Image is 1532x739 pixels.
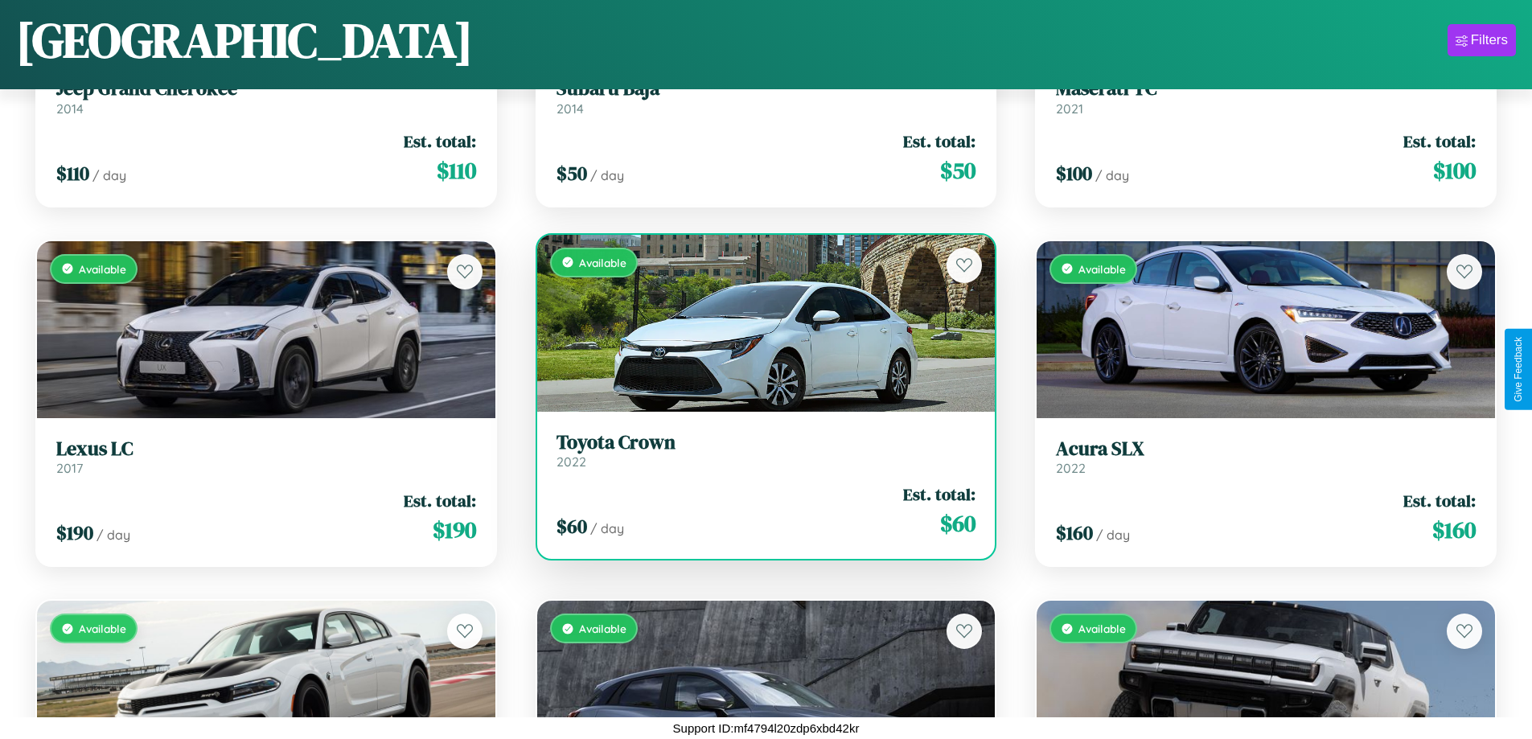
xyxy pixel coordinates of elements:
[56,101,84,117] span: 2014
[579,622,626,635] span: Available
[433,514,476,546] span: $ 190
[590,167,624,183] span: / day
[1056,437,1476,477] a: Acura SLX2022
[437,154,476,187] span: $ 110
[404,489,476,512] span: Est. total:
[1078,622,1126,635] span: Available
[1433,154,1476,187] span: $ 100
[56,437,476,461] h3: Lexus LC
[1448,24,1516,56] button: Filters
[56,160,89,187] span: $ 110
[940,154,975,187] span: $ 50
[56,519,93,546] span: $ 190
[1078,262,1126,276] span: Available
[557,77,976,101] h3: Subaru Baja
[1471,32,1508,48] div: Filters
[56,437,476,477] a: Lexus LC2017
[92,167,126,183] span: / day
[56,77,476,117] a: Jeep Grand Cherokee2014
[557,160,587,187] span: $ 50
[1056,519,1093,546] span: $ 160
[557,431,976,454] h3: Toyota Crown
[79,622,126,635] span: Available
[940,507,975,540] span: $ 60
[903,129,975,153] span: Est. total:
[79,262,126,276] span: Available
[1095,167,1129,183] span: / day
[1056,101,1083,117] span: 2021
[557,101,584,117] span: 2014
[557,513,587,540] span: $ 60
[557,431,976,470] a: Toyota Crown2022
[56,460,83,476] span: 2017
[1403,129,1476,153] span: Est. total:
[97,527,130,543] span: / day
[1096,527,1130,543] span: / day
[404,129,476,153] span: Est. total:
[16,7,473,73] h1: [GEOGRAPHIC_DATA]
[903,482,975,506] span: Est. total:
[557,77,976,117] a: Subaru Baja2014
[579,256,626,269] span: Available
[1403,489,1476,512] span: Est. total:
[1513,337,1524,402] div: Give Feedback
[1056,460,1086,476] span: 2022
[1056,77,1476,101] h3: Maserati TC
[1056,160,1092,187] span: $ 100
[56,77,476,101] h3: Jeep Grand Cherokee
[1432,514,1476,546] span: $ 160
[590,520,624,536] span: / day
[557,454,586,470] span: 2022
[1056,437,1476,461] h3: Acura SLX
[1056,77,1476,117] a: Maserati TC2021
[673,717,860,739] p: Support ID: mf4794l20zdp6xbd42kr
